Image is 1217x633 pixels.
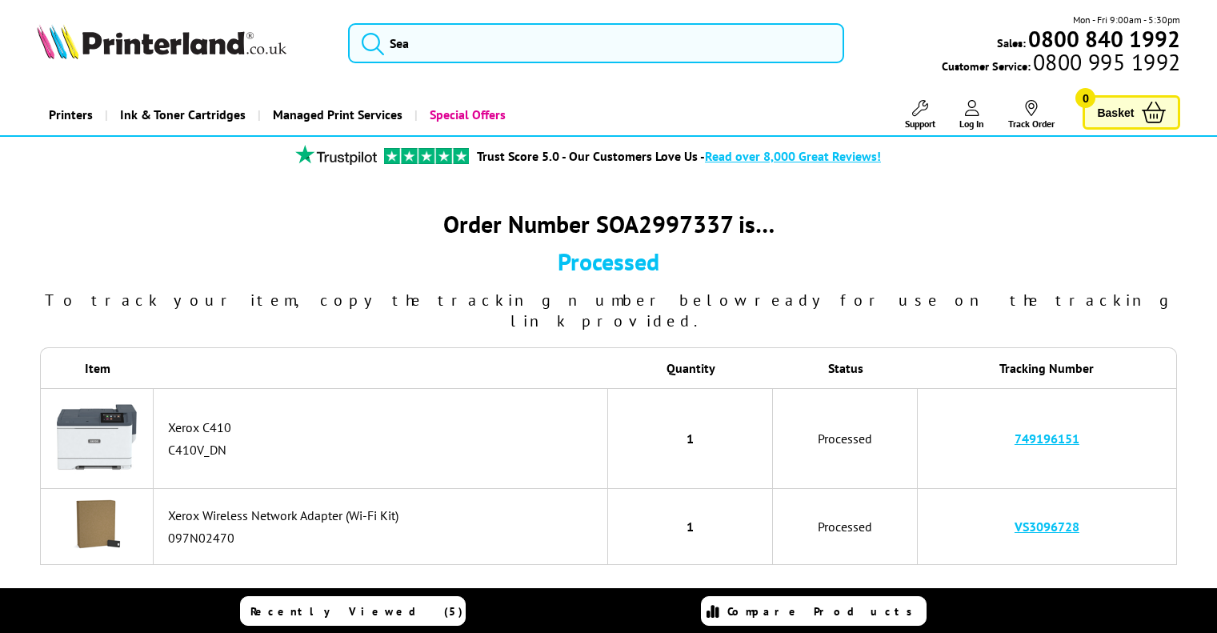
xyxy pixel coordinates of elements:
[348,23,844,63] input: Sea
[1097,102,1134,123] span: Basket
[997,35,1026,50] span: Sales:
[727,604,921,619] span: Compare Products
[57,397,137,477] img: Xerox C410
[120,94,246,135] span: Ink & Toner Cartridges
[918,347,1177,388] th: Tracking Number
[1028,24,1180,54] b: 0800 840 1992
[288,145,384,165] img: trustpilot rating
[168,442,599,458] div: C410V_DN
[705,148,881,164] span: Read over 8,000 Great Reviews!
[905,118,935,130] span: Support
[905,100,935,130] a: Support
[1026,31,1180,46] a: 0800 840 1992
[1008,100,1055,130] a: Track Order
[959,100,984,130] a: Log In
[1073,12,1180,27] span: Mon - Fri 9:00am - 5:30pm
[959,118,984,130] span: Log In
[773,489,918,565] td: Processed
[1075,88,1095,108] span: 0
[608,388,773,489] td: 1
[69,497,125,553] img: Xerox Wireless Network Adapter (Wi-Fi Kit)
[1031,54,1180,70] span: 0800 995 1992
[105,94,258,135] a: Ink & Toner Cartridges
[414,94,518,135] a: Special Offers
[240,596,466,626] a: Recently Viewed (5)
[701,596,927,626] a: Compare Products
[773,347,918,388] th: Status
[773,388,918,489] td: Processed
[168,530,599,546] div: 097N02470
[40,347,154,388] th: Item
[37,94,105,135] a: Printers
[384,148,469,164] img: trustpilot rating
[37,24,286,59] img: Printerland Logo
[608,489,773,565] td: 1
[477,148,881,164] a: Trust Score 5.0 - Our Customers Love Us -Read over 8,000 Great Reviews!
[40,208,1176,239] div: Order Number SOA2997337 is…
[608,347,773,388] th: Quantity
[1015,431,1079,447] a: 749196151
[258,94,414,135] a: Managed Print Services
[250,604,463,619] span: Recently Viewed (5)
[45,290,1173,331] span: To track your item, copy the tracking number below ready for use on the tracking link provided.
[168,419,599,435] div: Xerox C410
[168,507,599,523] div: Xerox Wireless Network Adapter (Wi-Fi Kit)
[40,246,1176,277] div: Processed
[942,54,1180,74] span: Customer Service:
[1015,519,1079,535] a: VS3096728
[37,24,328,62] a: Printerland Logo
[1083,95,1180,130] a: Basket 0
